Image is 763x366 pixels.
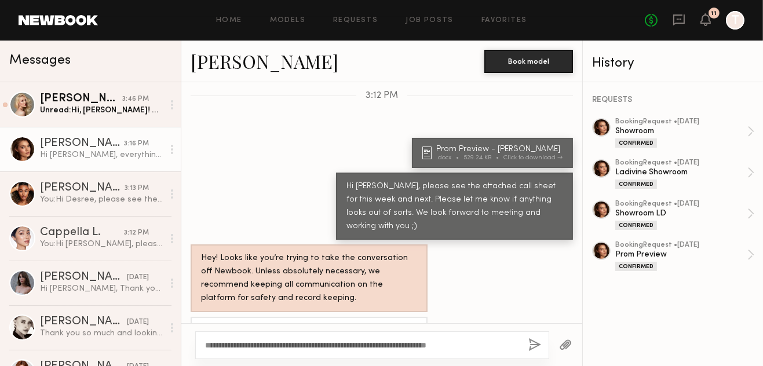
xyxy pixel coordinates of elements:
div: Hi [PERSON_NAME], everything looks good! The only question I have is if you have any specific pre... [40,149,163,160]
div: [PERSON_NAME] [40,316,127,328]
div: Prom Preview - [PERSON_NAME] [436,145,566,153]
div: [PERSON_NAME] [40,182,125,194]
div: 11 [711,10,717,17]
div: Unread: Hi, [PERSON_NAME]! 👋🏻 Hope all’s well and thanks for getting in touch! 😊 Yes I’m interest... [40,105,163,116]
div: Showroom [615,126,747,137]
div: booking Request • [DATE] [615,118,747,126]
div: Hi [PERSON_NAME], Thank you for reaching out. I’m available and flexible on the dates as of now d... [40,283,163,294]
div: Click to download [503,155,563,161]
div: 529.24 KB [463,155,503,161]
span: 3:12 PM [366,91,398,101]
div: Hi [PERSON_NAME], please see the attached call sheet for this week and next. Please let me know i... [346,180,563,233]
div: booking Request • [DATE] [615,241,747,249]
div: booking Request • [DATE] [615,159,747,167]
a: bookingRequest •[DATE]ShowroomConfirmed [615,118,754,148]
a: Favorites [481,17,527,24]
div: 3:12 PM [124,228,149,239]
div: [DATE] [127,272,149,283]
div: Thank you so much and looking forward to hearing back from you soon! [PERSON_NAME] [40,328,163,339]
div: .docx [436,155,463,161]
div: History [592,57,754,70]
div: Hey! Looks like you’re trying to take the conversation off Newbook. Unless absolutely necessary, ... [201,252,417,305]
a: bookingRequest •[DATE]Ladivine ShowroomConfirmed [615,159,754,189]
div: [PERSON_NAME] [40,93,122,105]
div: Confirmed [615,262,657,271]
div: Confirmed [615,138,657,148]
div: Prom Preview [615,249,747,260]
div: 3:46 PM [122,94,149,105]
div: [PERSON_NAME] [40,272,127,283]
div: [DATE] [127,317,149,328]
a: T [726,11,744,30]
a: Requests [333,17,378,24]
div: REQUESTS [592,96,754,104]
a: Book model [484,56,573,65]
a: Home [216,17,242,24]
a: bookingRequest •[DATE]Showroom LDConfirmed [615,200,754,230]
div: Confirmed [615,221,657,230]
button: Book model [484,50,573,73]
div: booking Request • [DATE] [615,200,747,208]
div: Showroom LD [615,208,747,219]
div: [PERSON_NAME] [40,138,124,149]
div: Confirmed [615,180,657,189]
span: Messages [9,54,71,67]
a: [PERSON_NAME] [191,49,338,74]
div: You: Hi [PERSON_NAME], please see the attached call sheet for this week and next. Please let me k... [40,239,163,250]
div: Cappella L. [40,227,124,239]
a: Job Posts [406,17,454,24]
div: 3:13 PM [125,183,149,194]
a: Prom Preview - [PERSON_NAME].docx529.24 KBClick to download [422,145,566,161]
a: bookingRequest •[DATE]Prom PreviewConfirmed [615,241,754,271]
div: You: Hi Desree, please see the attached call sheet for this week and next. Please let me know if ... [40,194,163,205]
div: 3:16 PM [124,138,149,149]
div: Ladivine Showroom [615,167,747,178]
a: Models [270,17,305,24]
